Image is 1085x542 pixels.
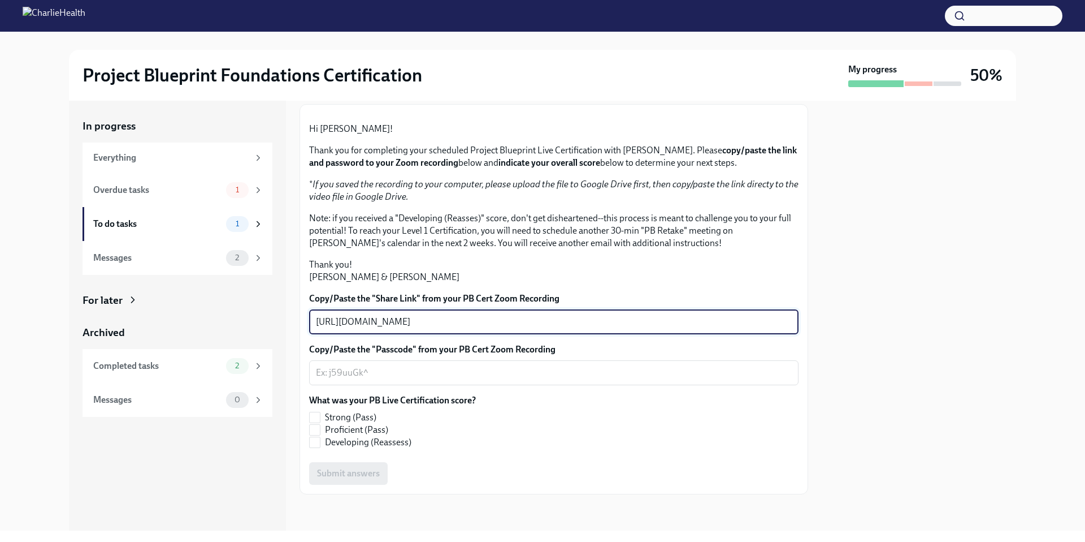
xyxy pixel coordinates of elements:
h3: 50% [970,65,1002,85]
a: Archived [83,325,272,340]
div: Messages [93,394,222,406]
a: Overdue tasks1 [83,173,272,207]
strong: My progress [848,63,897,76]
p: Thank you for completing your scheduled Project Blueprint Live Certification with [PERSON_NAME]. ... [309,144,798,169]
p: Thank you! [PERSON_NAME] & [PERSON_NAME] [309,259,798,283]
div: Completed tasks [93,360,222,372]
span: 1 [229,220,246,228]
p: Note: if you received a "Developing (Reasses)" score, don't get disheartened--this process is mea... [309,212,798,250]
a: Everything [83,143,272,173]
textarea: [URL][DOMAIN_NAME] [316,315,792,329]
a: Messages2 [83,241,272,275]
span: 2 [228,362,246,370]
div: Overdue tasks [93,184,222,196]
label: Copy/Paste the "Passcode" from your PB Cert Zoom Recording [309,343,798,356]
strong: indicate your overall score [498,157,600,168]
label: What was your PB Live Certification score? [309,394,476,407]
span: 1 [229,186,246,194]
span: Proficient (Pass) [325,424,388,436]
div: Everything [93,152,249,164]
img: CharlieHealth [23,7,85,25]
span: Developing (Reassess) [325,436,411,449]
em: If you saved the recording to your computer, please upload the file to Google Drive first, then c... [309,179,798,202]
a: Completed tasks2 [83,349,272,383]
span: Strong (Pass) [325,411,376,424]
div: For later [83,293,123,308]
div: To do tasks [93,218,222,230]
a: In progress [83,119,272,134]
a: For later [83,293,272,308]
p: Hi [PERSON_NAME]! [309,123,798,135]
label: Copy/Paste the "Share Link" from your PB Cert Zoom Recording [309,292,798,305]
span: 0 [228,395,247,404]
span: 2 [228,253,246,262]
div: Messages [93,252,222,264]
a: Messages0 [83,383,272,417]
h2: Project Blueprint Foundations Certification [83,64,422,87]
a: To do tasks1 [83,207,272,241]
